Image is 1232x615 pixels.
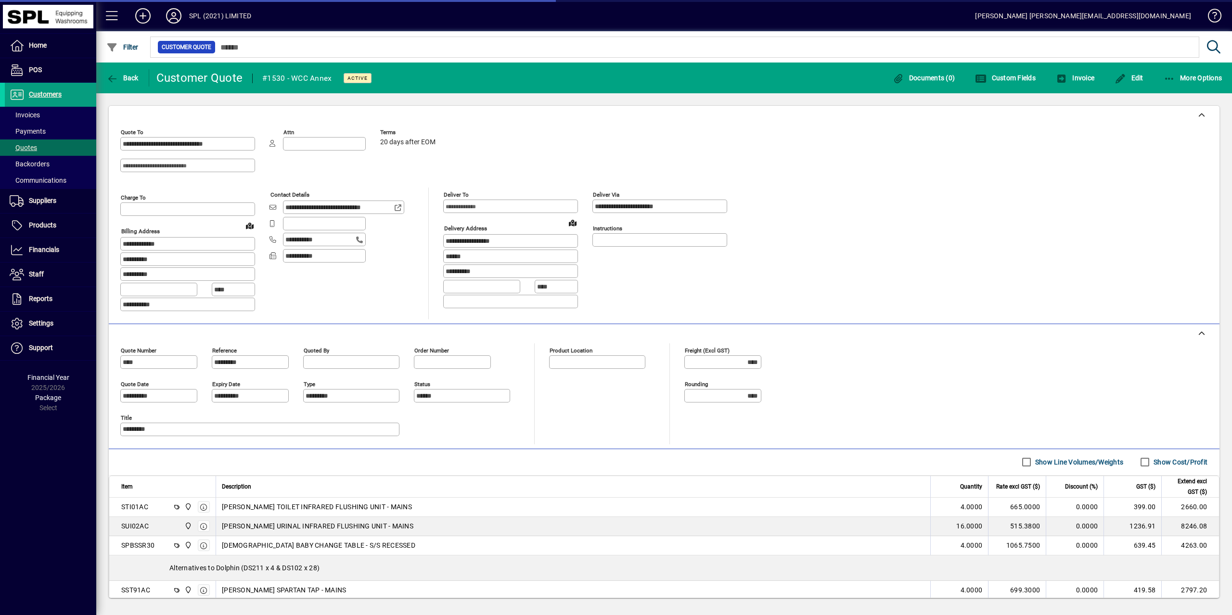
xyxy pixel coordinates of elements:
span: Support [29,344,53,351]
span: [DEMOGRAPHIC_DATA] BABY CHANGE TABLE - S/S RECESSED [222,540,415,550]
mat-label: Reference [212,347,237,353]
a: Knowledge Base [1201,2,1220,33]
button: Add [128,7,158,25]
mat-label: Deliver via [593,191,619,198]
span: Back [106,74,139,82]
a: View on map [242,218,257,233]
span: Home [29,41,47,49]
button: Invoice [1053,69,1097,87]
td: 1236.91 [1104,517,1161,536]
a: Financials [5,238,96,262]
span: Quotes [10,144,37,151]
td: 2660.00 [1161,498,1219,517]
td: 4263.00 [1161,536,1219,555]
a: Invoices [5,107,96,123]
button: Filter [104,38,141,56]
td: 8246.08 [1161,517,1219,536]
span: [PERSON_NAME] URINAL INFRARED FLUSHING UNIT - MAINS [222,521,413,531]
a: Quotes [5,139,96,156]
span: SPL (2021) Limited [182,502,193,512]
span: Edit [1115,74,1143,82]
mat-label: Type [304,380,315,387]
span: Filter [106,43,139,51]
span: Financial Year [27,374,69,381]
label: Show Line Volumes/Weights [1033,457,1123,467]
mat-label: Charge To [121,194,146,201]
mat-label: Quote number [121,347,156,353]
td: 0.0000 [1046,517,1104,536]
a: Suppliers [5,189,96,213]
span: Payments [10,127,46,135]
span: 4.0000 [961,585,983,595]
div: #1530 - WCC Annex [262,71,332,86]
a: Products [5,213,96,238]
mat-label: Quote date [121,380,149,387]
td: 0.0000 [1046,536,1104,555]
div: SUI02AC [121,521,149,531]
span: Item [121,481,133,492]
span: SPL (2021) Limited [182,540,193,551]
div: [PERSON_NAME] [PERSON_NAME][EMAIL_ADDRESS][DOMAIN_NAME] [975,8,1191,24]
a: View on map [565,215,580,230]
span: Financials [29,246,59,253]
span: Reports [29,295,52,302]
mat-label: Attn [283,129,294,136]
td: 399.00 [1104,498,1161,517]
mat-label: Instructions [593,225,622,232]
div: 1065.7500 [994,540,1040,550]
a: Support [5,336,96,360]
span: Description [222,481,251,492]
button: More Options [1161,69,1225,87]
button: Profile [158,7,189,25]
span: Quantity [960,481,982,492]
td: 0.0000 [1046,581,1104,600]
mat-label: Status [414,380,430,387]
mat-label: Title [121,414,132,421]
span: Staff [29,270,44,278]
mat-label: Freight (excl GST) [685,347,730,353]
span: 4.0000 [961,502,983,512]
div: SST91AC [121,585,150,595]
span: 20 days after EOM [380,138,436,146]
td: 419.58 [1104,581,1161,600]
label: Show Cost/Profit [1152,457,1207,467]
mat-label: Deliver To [444,191,469,198]
span: Suppliers [29,197,56,204]
span: Customer Quote [162,42,211,52]
span: POS [29,66,42,74]
a: Backorders [5,156,96,172]
span: [PERSON_NAME] SPARTAN TAP - MAINS [222,585,346,595]
button: Custom Fields [973,69,1038,87]
mat-label: Order number [414,347,449,353]
div: 515.3800 [994,521,1040,531]
span: Active [347,75,368,81]
mat-label: Quoted by [304,347,329,353]
a: Staff [5,263,96,287]
span: Backorders [10,160,50,168]
span: 16.0000 [956,521,982,531]
mat-label: Expiry date [212,380,240,387]
span: [PERSON_NAME] TOILET INFRARED FLUSHING UNIT - MAINS [222,502,412,512]
button: Documents (0) [890,69,957,87]
div: SPL (2021) LIMITED [189,8,251,24]
a: POS [5,58,96,82]
span: SPL (2021) Limited [182,585,193,595]
span: Invoices [10,111,40,119]
a: Payments [5,123,96,139]
span: Custom Fields [975,74,1036,82]
span: GST ($) [1136,481,1155,492]
span: Communications [10,176,66,184]
a: Home [5,34,96,58]
span: Documents (0) [892,74,955,82]
span: Extend excl GST ($) [1168,476,1207,497]
mat-label: Product location [550,347,592,353]
span: Settings [29,319,53,327]
span: Discount (%) [1065,481,1098,492]
div: SPBSSR30 [121,540,154,550]
mat-label: Quote To [121,129,143,136]
span: More Options [1164,74,1222,82]
span: Terms [380,129,438,136]
button: Edit [1112,69,1146,87]
span: Package [35,394,61,402]
span: Customers [29,90,62,98]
